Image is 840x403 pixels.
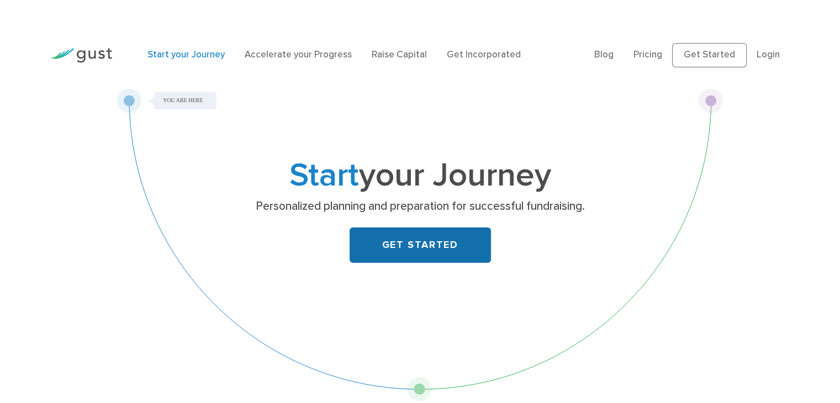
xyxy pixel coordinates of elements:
a: GET STARTED [350,227,491,263]
span: Start [289,156,359,195]
a: Get Started [672,43,747,67]
a: Start your Journey [147,49,225,60]
a: Pricing [633,49,662,60]
a: Raise Capital [372,49,427,60]
h1: your Journey [202,161,638,191]
img: Gust Logo [50,48,112,63]
p: Personalized planning and preparation for successful fundraising. [206,199,634,214]
a: Login [757,49,780,60]
a: Accelerate your Progress [245,49,352,60]
a: Blog [594,49,614,60]
a: Get Incorporated [447,49,521,60]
